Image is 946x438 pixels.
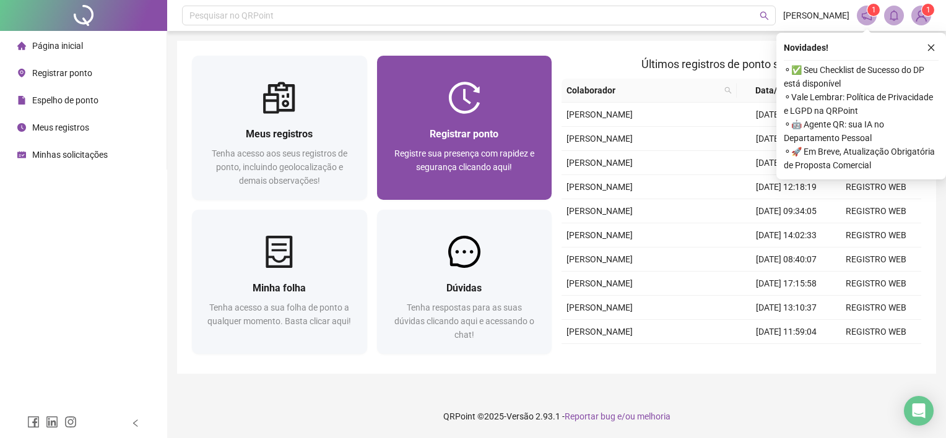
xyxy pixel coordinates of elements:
span: ⚬ 🚀 Em Breve, Atualização Obrigatória de Proposta Comercial [784,145,939,172]
span: ⚬ ✅ Seu Checklist de Sucesso do DP está disponível [784,63,939,90]
span: home [17,41,26,50]
td: [DATE] 12:18:19 [742,175,831,199]
span: Tenha acesso aos seus registros de ponto, incluindo geolocalização e demais observações! [212,148,347,186]
td: REGISTRO WEB [831,199,921,223]
span: Minha folha [253,282,306,294]
span: file [17,96,26,105]
td: REGISTRO WEB [831,272,921,296]
a: Meus registrosTenha acesso aos seus registros de ponto, incluindo geolocalização e demais observa... [192,56,367,200]
td: [DATE] 13:07:08 [742,151,831,175]
span: 1 [926,6,931,14]
span: clock-circle [17,123,26,132]
span: Minhas solicitações [32,150,108,160]
span: close [927,43,935,52]
td: REGISTRO WEB [831,175,921,199]
span: Data/Hora [742,84,809,97]
td: [DATE] 13:10:37 [742,296,831,320]
span: [PERSON_NAME] [566,158,633,168]
span: [PERSON_NAME] [566,182,633,192]
span: Versão [506,411,534,421]
span: Colaborador [566,84,719,97]
sup: Atualize o seu contato no menu Meus Dados [922,4,934,16]
span: Registrar ponto [430,128,498,140]
span: [PERSON_NAME] [566,134,633,144]
a: Registrar pontoRegistre sua presença com rapidez e segurança clicando aqui! [377,56,552,200]
td: REGISTRO WEB [831,223,921,247]
td: [DATE] 08:40:07 [742,247,831,272]
span: 1 [872,6,876,14]
span: Dúvidas [446,282,482,294]
td: [DATE] 11:59:04 [742,320,831,344]
span: schedule [17,150,26,159]
span: [PERSON_NAME] [566,254,633,264]
span: Últimos registros de ponto sincronizados [641,58,841,71]
span: left [131,419,140,427]
span: instagram [64,416,77,428]
span: ⚬ Vale Lembrar: Política de Privacidade e LGPD na QRPoint [784,90,939,118]
td: [DATE] 09:34:05 [742,199,831,223]
span: search [724,87,732,94]
span: Espelho de ponto [32,95,98,105]
td: REGISTRO WEB [831,247,921,272]
span: Meus registros [246,128,313,140]
td: [DATE] 17:15:58 [742,272,831,296]
a: Minha folhaTenha acesso a sua folha de ponto a qualquer momento. Basta clicar aqui! [192,210,367,354]
td: REGISTRO WEB [831,320,921,344]
span: search [722,81,734,100]
span: environment [17,69,26,77]
span: Página inicial [32,41,83,51]
span: [PERSON_NAME] [783,9,849,22]
span: Tenha respostas para as suas dúvidas clicando aqui e acessando o chat! [394,303,534,340]
span: [PERSON_NAME] [566,327,633,337]
td: REGISTRO WEB [831,344,921,368]
img: 89612 [912,6,931,25]
span: [PERSON_NAME] [566,206,633,216]
th: Data/Hora [737,79,824,103]
span: Novidades ! [784,41,828,54]
td: REGISTRO WEB [831,296,921,320]
span: [PERSON_NAME] [566,109,633,119]
td: [DATE] 07:13:41 [742,344,831,368]
td: [DATE] 14:02:33 [742,223,831,247]
div: Open Intercom Messenger [904,396,934,426]
span: Tenha acesso a sua folha de ponto a qualquer momento. Basta clicar aqui! [207,303,351,326]
span: Meus registros [32,122,89,132]
span: linkedin [46,416,58,428]
a: DúvidasTenha respostas para as suas dúvidas clicando aqui e acessando o chat! [377,210,552,354]
span: Registrar ponto [32,68,92,78]
span: Registre sua presença com rapidez e segurança clicando aqui! [394,148,534,172]
td: [DATE] 18:09:00 [742,127,831,151]
span: [PERSON_NAME] [566,278,633,288]
span: Reportar bug e/ou melhoria [565,411,670,421]
span: ⚬ 🤖 Agente QR: sua IA no Departamento Pessoal [784,118,939,145]
span: [PERSON_NAME] [566,230,633,240]
sup: 1 [867,4,880,16]
footer: QRPoint © 2025 - 2.93.1 - [167,395,946,438]
span: facebook [27,416,40,428]
td: [DATE] 08:37:38 [742,103,831,127]
span: notification [861,10,872,21]
span: [PERSON_NAME] [566,303,633,312]
span: bell [888,10,900,21]
span: search [760,11,769,20]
